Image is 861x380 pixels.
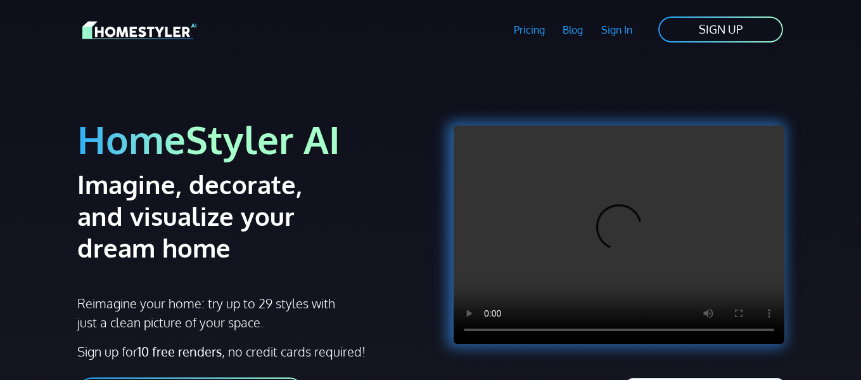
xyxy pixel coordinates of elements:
[554,15,592,44] a: Blog
[77,342,423,361] p: Sign up for , no credit cards required!
[504,15,554,44] a: Pricing
[137,343,222,360] strong: 10 free renders
[592,15,642,44] a: Sign In
[82,19,196,41] img: HomeStyler AI logo
[77,168,354,263] h2: Imagine, decorate, and visualize your dream home
[77,115,423,163] h1: HomeStyler AI
[77,294,337,332] p: Reimagine your home: try up to 29 styles with just a clean picture of your space.
[657,15,784,44] a: SIGN UP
